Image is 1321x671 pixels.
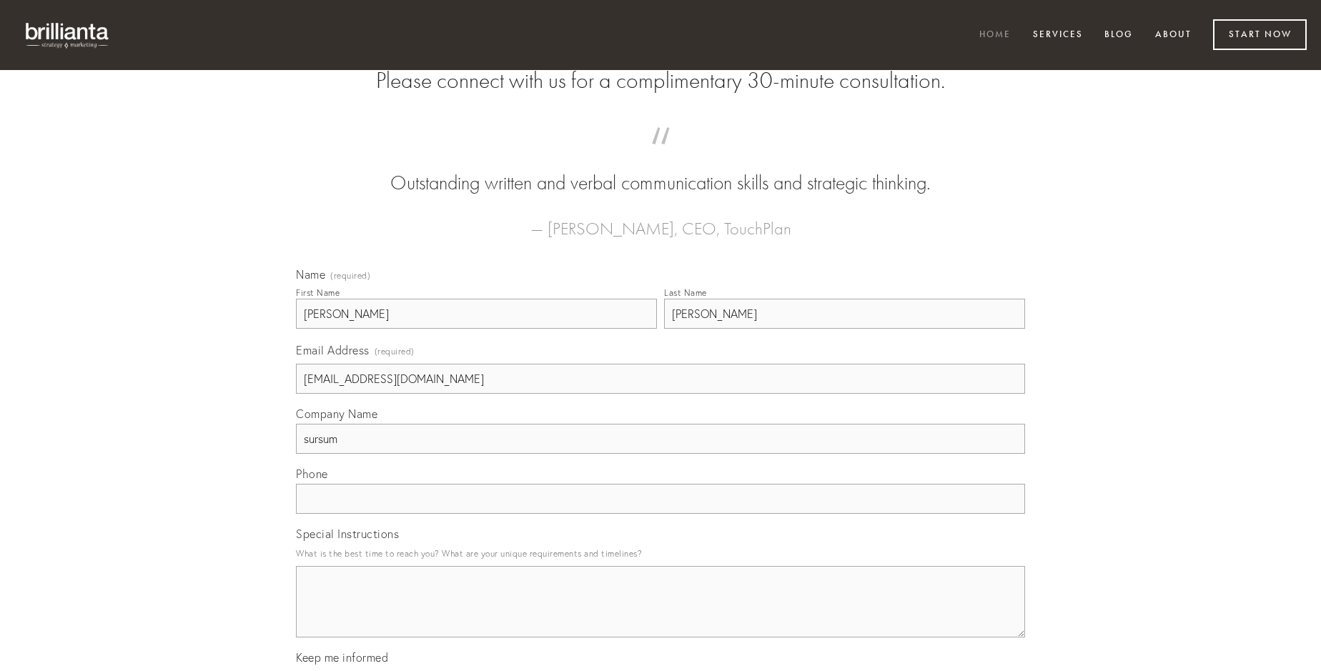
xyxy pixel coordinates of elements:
[296,407,377,421] span: Company Name
[664,287,707,298] div: Last Name
[296,343,370,357] span: Email Address
[296,544,1025,563] p: What is the best time to reach you? What are your unique requirements and timelines?
[296,67,1025,94] h2: Please connect with us for a complimentary 30-minute consultation.
[296,527,399,541] span: Special Instructions
[970,24,1020,47] a: Home
[1095,24,1142,47] a: Blog
[330,272,370,280] span: (required)
[1146,24,1201,47] a: About
[14,14,122,56] img: brillianta - research, strategy, marketing
[319,197,1002,243] figcaption: — [PERSON_NAME], CEO, TouchPlan
[296,467,328,481] span: Phone
[319,141,1002,169] span: “
[296,650,388,665] span: Keep me informed
[1213,19,1307,50] a: Start Now
[375,342,415,361] span: (required)
[1024,24,1092,47] a: Services
[296,287,340,298] div: First Name
[319,141,1002,197] blockquote: Outstanding written and verbal communication skills and strategic thinking.
[296,267,325,282] span: Name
